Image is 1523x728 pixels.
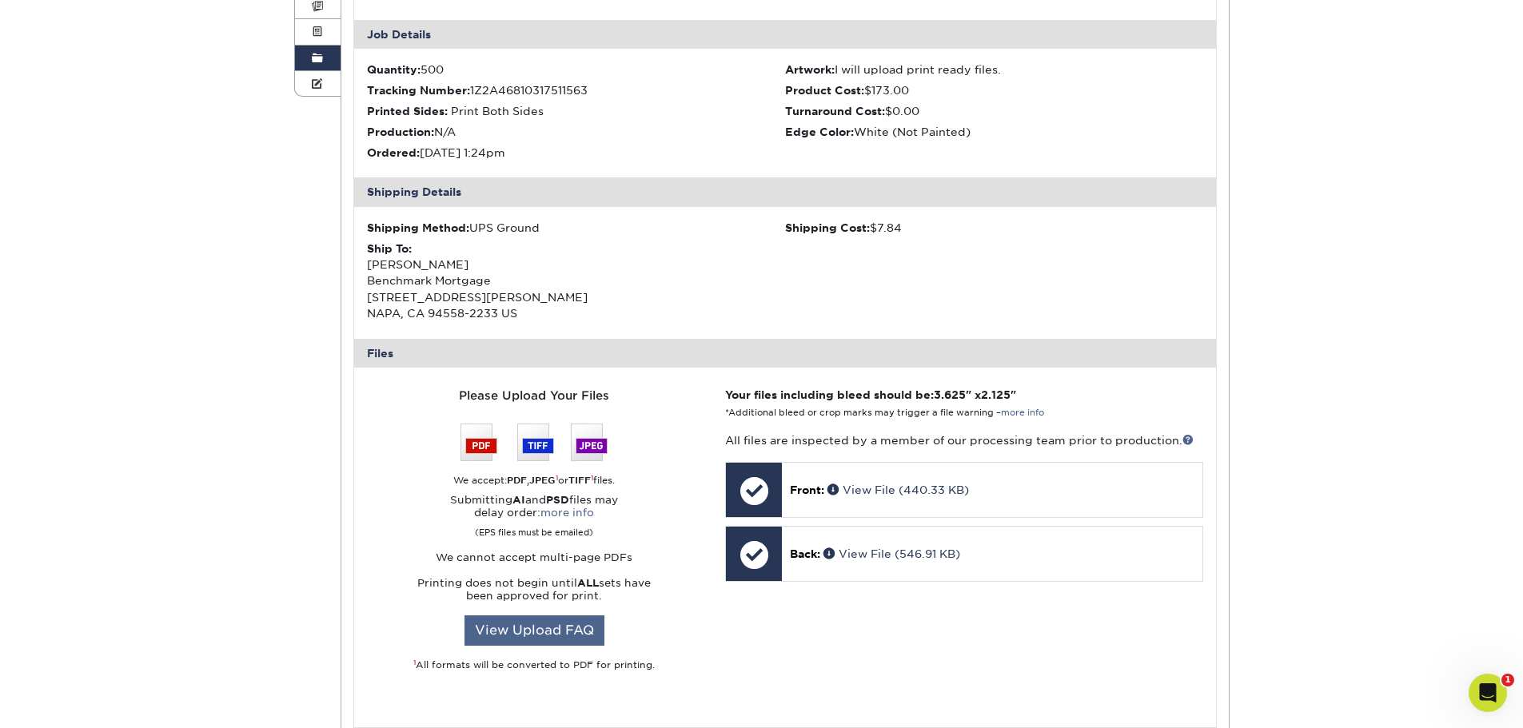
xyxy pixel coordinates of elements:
div: We accept: , or files. [367,474,701,487]
li: White (Not Painted) [785,124,1203,140]
strong: Turnaround Cost: [785,105,885,117]
span: 2.125 [981,388,1011,401]
li: $173.00 [785,82,1203,98]
strong: AI [512,494,525,506]
li: $0.00 [785,103,1203,119]
iframe: Intercom live chat [1469,674,1507,712]
strong: TIFF [568,475,591,486]
a: View File (546.91 KB) [823,547,960,560]
p: Printing does not begin until sets have been approved for print. [367,577,701,603]
div: [PERSON_NAME] Benchmark Mortgage [STREET_ADDRESS][PERSON_NAME] NAPA, CA 94558-2233 US [367,241,785,322]
p: Submitting and files may delay order: [367,494,701,539]
strong: Shipping Method: [367,221,469,234]
strong: ALL [577,577,599,589]
a: View Upload FAQ [464,615,604,646]
div: UPS Ground [367,220,785,236]
li: I will upload print ready files. [785,62,1203,78]
a: View File (440.33 KB) [827,483,969,496]
strong: Production: [367,125,434,138]
div: All formats will be converted to PDF for printing. [367,658,701,672]
strong: Ship To: [367,242,412,255]
li: 500 [367,62,785,78]
strong: Product Cost: [785,84,864,97]
strong: PDF [507,475,527,486]
strong: Quantity: [367,63,421,76]
p: All files are inspected by a member of our processing team prior to production. [725,432,1202,448]
div: Files [354,339,1216,368]
strong: Edge Color: [785,125,854,138]
span: Print Both Sides [451,105,544,117]
span: Front: [790,483,824,496]
div: Job Details [354,20,1216,49]
sup: 1 [556,474,558,482]
strong: Printed Sides: [367,105,448,117]
small: *Additional bleed or crop marks may trigger a file warning – [725,408,1044,418]
strong: Tracking Number: [367,84,470,97]
p: We cannot accept multi-page PDFs [367,551,701,564]
sup: 1 [413,658,416,666]
a: more info [540,507,594,519]
sup: 1 [591,474,593,482]
div: Please Upload Your Files [367,387,701,404]
strong: JPEG [529,475,556,486]
div: $7.84 [785,220,1203,236]
span: 1 [1501,674,1514,686]
span: Back: [790,547,820,560]
a: more info [1001,408,1044,418]
strong: Ordered: [367,146,420,159]
span: 3.625 [934,388,966,401]
li: [DATE] 1:24pm [367,145,785,161]
strong: Artwork: [785,63,835,76]
strong: Shipping Cost: [785,221,870,234]
div: Shipping Details [354,177,1216,206]
img: We accept: PSD, TIFF, or JPEG (JPG) [460,424,608,461]
strong: Your files including bleed should be: " x " [725,388,1016,401]
strong: PSD [546,494,569,506]
li: N/A [367,124,785,140]
small: (EPS files must be emailed) [475,519,593,539]
span: 1Z2A46810317511563 [470,84,588,97]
